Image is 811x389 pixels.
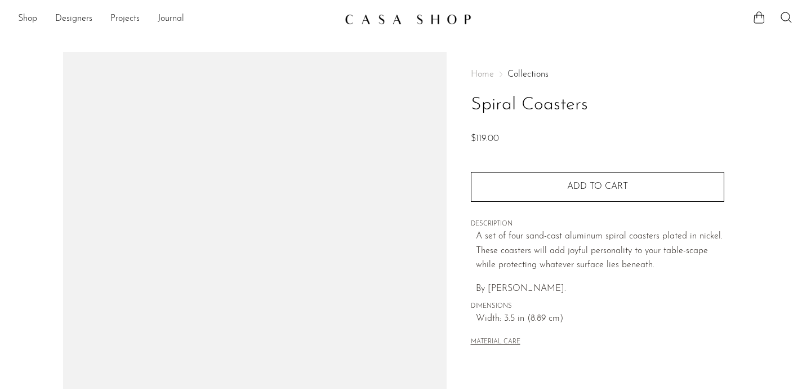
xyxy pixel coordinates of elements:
span: DESCRIPTION [471,219,724,229]
a: Designers [55,12,92,26]
button: Add to cart [471,172,724,201]
span: A set of four sand-cast aluminum spiral coasters plated in nickel. These coasters will add joyful... [476,232,723,269]
a: Projects [110,12,140,26]
a: Journal [158,12,184,26]
h1: Spiral Coasters [471,91,724,120]
span: Add to cart [567,182,628,191]
span: Home [471,70,494,79]
span: Width: 3.5 in (8.89 cm) [476,312,724,326]
nav: Breadcrumbs [471,70,724,79]
span: $119.00 [471,134,499,143]
a: Shop [18,12,37,26]
span: By [PERSON_NAME]. [476,284,566,293]
a: Collections [507,70,549,79]
span: DIMENSIONS [471,302,724,312]
nav: Desktop navigation [18,10,336,29]
ul: NEW HEADER MENU [18,10,336,29]
button: MATERIAL CARE [471,338,520,347]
